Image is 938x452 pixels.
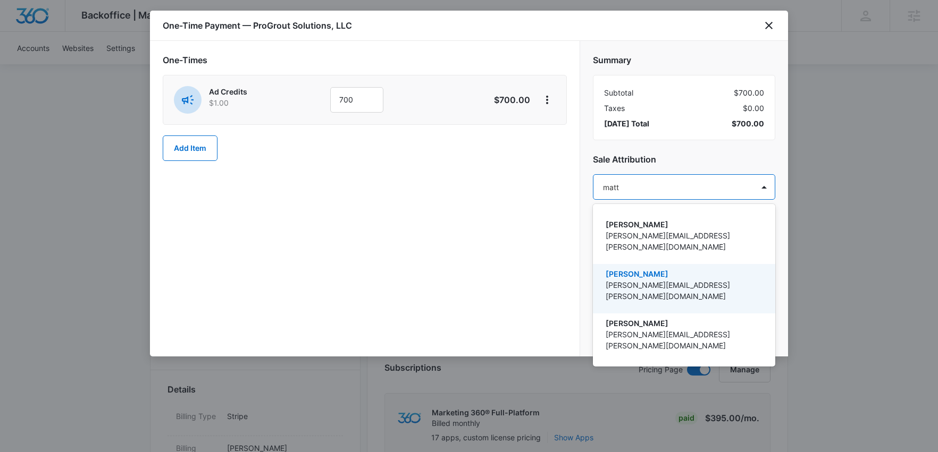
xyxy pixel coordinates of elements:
[606,279,760,302] p: [PERSON_NAME][EMAIL_ADDRESS][PERSON_NAME][DOMAIN_NAME]
[606,219,760,230] p: [PERSON_NAME]
[606,329,760,351] p: [PERSON_NAME][EMAIL_ADDRESS][PERSON_NAME][DOMAIN_NAME]
[606,268,760,279] p: [PERSON_NAME]
[606,230,760,252] p: [PERSON_NAME][EMAIL_ADDRESS][PERSON_NAME][DOMAIN_NAME]
[606,318,760,329] p: [PERSON_NAME]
